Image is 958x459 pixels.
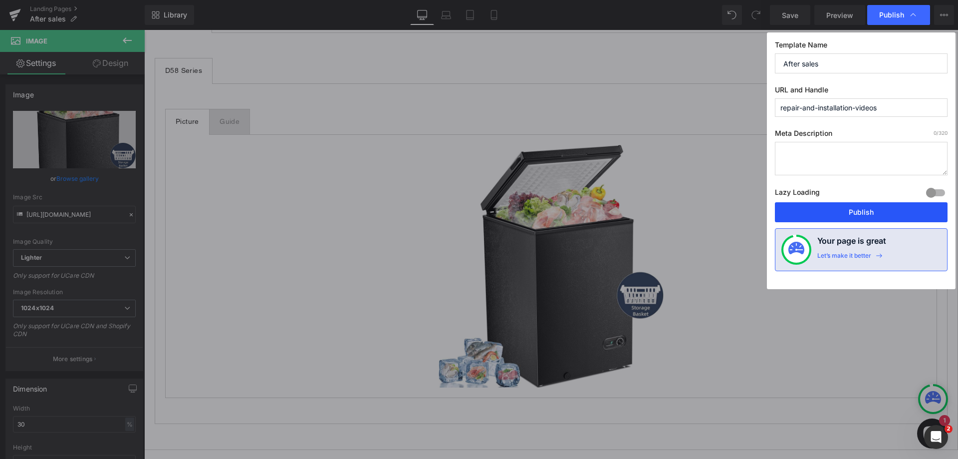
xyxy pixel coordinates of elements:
div: Let’s make it better [817,252,871,265]
h4: Your page is great [817,235,886,252]
div: Guide [75,86,95,97]
inbox-online-store-chat: Shopify online store chat [770,389,806,421]
img: onboarding-status.svg [788,242,804,258]
span: /320 [934,130,948,136]
label: Lazy Loading [775,186,820,202]
button: Publish [775,202,948,222]
label: Meta Description [775,129,948,142]
div: Picture [31,86,55,97]
label: Template Name [775,40,948,53]
label: URL and Handle [775,85,948,98]
div: D58 Series [21,35,58,46]
iframe: Intercom live chat [924,425,948,449]
span: 0 [934,130,937,136]
span: Publish [879,10,904,19]
span: 2 [945,425,953,433]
